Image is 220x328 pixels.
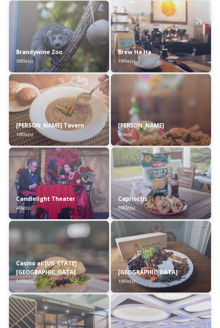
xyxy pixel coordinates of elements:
img: 555c4b39-f775-4b97-af51-b41b3a69d75b.jpg [111,148,211,219]
img: e64e11e7-fcf7-41d1-9e22-061223799729.jpg [9,74,109,146]
img: 58d4591c-82ef-4862-b828-44215a2afa83.jpg [111,74,211,146]
img: 9f3a6873-a56c-41b5-9ebb-43d9b71d2b18.jpg [111,1,211,72]
strong: Casino at [US_STATE][GEOGRAPHIC_DATA] [16,259,77,276]
strong: [GEOGRAPHIC_DATA] [118,268,178,276]
span: 10 file(s) [118,278,135,284]
span: 39 file(s) [118,204,135,211]
strong: [PERSON_NAME] [118,121,164,129]
span: 31 file(s) [16,278,33,284]
strong: Capriottis [118,195,147,203]
span: 36 file(s) [16,58,33,64]
img: 0f66ee5f-9cdc-47e7-9801-7d4d646011b2.jpg [111,221,211,293]
span: 4 file(s) [16,204,30,211]
img: 96a6218b-5788-4388-9935-963dc6012e06.jpg [9,148,109,219]
img: f2e30a54-cf6e-4452-805c-68cbfd6eff2b.jpg [9,221,109,293]
strong: Brew Ha Ha [118,48,151,56]
span: 10 file(s) [16,131,33,138]
img: 6c42b9c3-62f2-402b-b7df-33d4e762fcb6.jpg [9,1,109,72]
span: 9 file(s) [118,131,132,138]
strong: Candlelight Theater [16,195,75,203]
strong: Brandywine Zoo [16,48,62,56]
strong: [PERSON_NAME] Tavern [16,121,84,129]
span: 19 file(s) [118,58,135,64]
